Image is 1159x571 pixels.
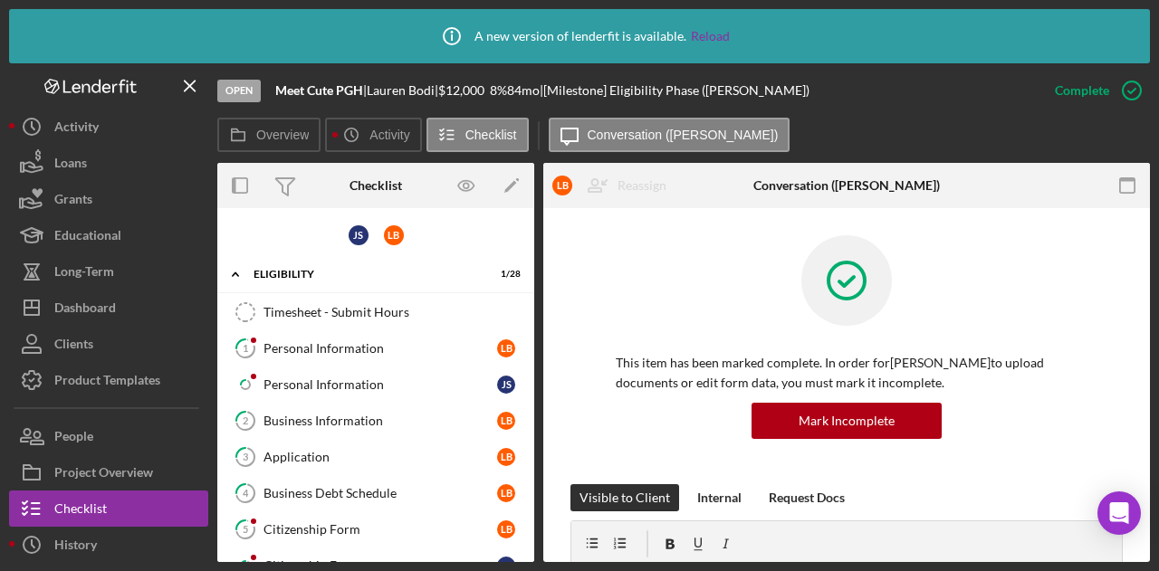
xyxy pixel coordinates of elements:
[226,294,525,330] a: Timesheet - Submit Hours
[426,118,529,152] button: Checklist
[9,454,208,490] button: Project Overview
[226,439,525,475] a: 3ApplicationLB
[350,178,402,193] div: Checklist
[263,522,497,537] div: Citizenship Form
[256,128,309,142] label: Overview
[54,290,116,330] div: Dashboard
[497,448,515,466] div: L B
[616,353,1078,394] p: This item has been marked complete. In order for [PERSON_NAME] to upload documents or edit form d...
[263,486,497,500] div: Business Debt Schedule
[507,83,540,98] div: 84 mo
[54,490,107,531] div: Checklist
[263,305,524,319] div: Timesheet - Submit Hours
[570,484,679,511] button: Visible to Client
[799,403,895,439] div: Mark Incomplete
[275,82,363,98] b: Meet Cute PGH
[760,484,854,511] button: Request Docs
[54,326,93,366] div: Clients
[226,511,525,547] a: 5Citizenship FormLB
[429,14,730,59] div: A new version of lenderfit is available.
[9,290,208,326] button: Dashboard
[384,225,404,245] div: L B
[488,269,521,280] div: 1 / 28
[217,80,261,102] div: Open
[226,366,525,403] a: Personal InformationJS
[54,145,87,186] div: Loans
[1037,72,1150,109] button: Complete
[497,339,515,357] div: L B
[1055,72,1109,109] div: Complete
[465,128,517,142] label: Checklist
[254,269,475,280] div: Eligibility
[54,109,99,149] div: Activity
[549,118,790,152] button: Conversation ([PERSON_NAME])
[9,418,208,454] button: People
[54,181,92,222] div: Grants
[497,484,515,502] div: L B
[1097,491,1141,535] div: Open Intercom Messenger
[543,167,685,204] button: LBReassign
[9,527,208,563] button: History
[54,362,160,403] div: Product Templates
[226,403,525,439] a: 2Business InformationLB
[579,484,670,511] div: Visible to Client
[349,225,369,245] div: J S
[369,128,409,142] label: Activity
[697,484,742,511] div: Internal
[691,29,730,43] a: Reload
[243,451,248,462] tspan: 3
[243,414,248,426] tspan: 2
[752,403,942,439] button: Mark Incomplete
[263,341,497,356] div: Personal Information
[9,490,208,527] button: Checklist
[540,83,809,98] div: | [Milestone] Eligibility Phase ([PERSON_NAME])
[275,83,367,98] div: |
[9,326,208,362] button: Clients
[9,145,208,181] button: Loans
[325,118,421,152] button: Activity
[769,484,845,511] div: Request Docs
[54,527,97,567] div: History
[263,450,497,464] div: Application
[54,217,121,258] div: Educational
[497,520,515,538] div: L B
[263,414,497,428] div: Business Information
[226,330,525,366] a: 1Personal InformationLB
[490,83,507,98] div: 8 %
[367,83,438,98] div: Lauren Bodi |
[753,178,940,193] div: Conversation ([PERSON_NAME])
[497,376,515,394] div: J S
[9,253,208,290] button: Long-Term
[9,181,208,217] button: Grants
[688,484,751,511] button: Internal
[9,217,208,253] button: Educational
[263,377,497,392] div: Personal Information
[9,109,208,145] button: Activity
[9,362,208,398] button: Product Templates
[497,412,515,430] div: L B
[438,82,484,98] span: $12,000
[243,523,248,535] tspan: 5
[54,418,93,459] div: People
[588,128,779,142] label: Conversation ([PERSON_NAME])
[552,176,572,195] div: L B
[243,342,248,354] tspan: 1
[226,475,525,511] a: 4Business Debt ScheduleLB
[243,487,249,499] tspan: 4
[217,118,321,152] button: Overview
[618,167,666,204] div: Reassign
[54,454,153,495] div: Project Overview
[54,253,114,294] div: Long-Term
